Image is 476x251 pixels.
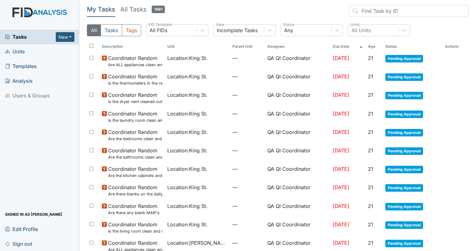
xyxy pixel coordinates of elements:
span: Pending Approval [385,111,423,118]
a: Tasks [5,33,56,41]
span: Location : King St. [167,110,207,117]
span: [DATE] [333,240,349,246]
span: 21 [368,147,373,154]
small: Are there any blank MAR"s [108,210,159,216]
span: Pending Approval [385,55,423,62]
span: Coordinator Random Is the thermometers in the refrigerator reading between 34 degrees and 40 degr... [108,73,162,86]
td: QA QI Coordinator [265,181,330,199]
span: Signed in as [PERSON_NAME] [5,209,62,219]
span: 21 [368,73,373,80]
th: Assignee [265,41,330,52]
span: Location : King St. [167,147,207,154]
span: [DATE] [333,129,349,135]
span: Coordinator Random Are the bedrooms clean and in good repair? [108,128,162,142]
span: Analysis [5,76,33,86]
td: QA QI Coordinator [265,200,330,218]
th: Toggle SortBy [383,41,442,52]
td: QA QI Coordinator [265,144,330,163]
span: Pending Approval [385,240,423,247]
span: Pending Approval [385,129,423,136]
span: — [232,165,262,173]
span: Coordinator Random Are ALL appliances clean and working properly? [108,54,162,68]
span: Coordinator Random Are the kitchen cabinets and floors clean? [108,165,162,179]
td: QA QI Coordinator [265,126,330,144]
span: Location : King St. [167,165,207,173]
small: Is the laundry room clean and in good repair? [108,117,162,123]
span: Coordinator Random Are there blanks on the daily communication logs that have not been addressed ... [108,184,162,197]
span: 21 [368,129,373,135]
span: [DATE] [333,166,349,172]
small: Are ALL appliances clean and working properly? [108,62,162,68]
span: Location : King St. [167,221,207,228]
span: [DATE] [333,203,349,209]
span: Pending Approval [385,92,423,99]
small: Is the dryer vent cleaned out? [108,99,162,105]
td: QA QI Coordinator [265,218,330,237]
span: Templates [5,62,37,71]
span: Location : [PERSON_NAME] [167,239,228,247]
span: Pending Approval [385,221,423,229]
span: 21 [368,240,373,246]
span: — [232,91,262,99]
div: All FIDs [150,27,167,34]
span: — [232,202,262,210]
span: — [232,73,262,80]
span: 21 [368,166,373,172]
th: Toggle SortBy [330,41,365,52]
div: Type filter [87,24,141,36]
h5: All Tasks [120,5,165,14]
button: New [56,32,74,42]
span: [DATE] [333,55,349,61]
span: Location : King St. [167,73,207,80]
button: Tasks [101,24,122,36]
div: Incomplete Tasks [217,27,258,34]
span: [DATE] [333,111,349,117]
small: Are the kitchen cabinets and floors clean? [108,173,162,179]
button: Tags [122,24,141,36]
span: Units [5,47,25,57]
span: — [232,110,262,117]
span: [DATE] [333,92,349,98]
span: — [232,147,262,154]
th: Toggle SortBy [99,41,165,52]
span: Location : King St. [167,128,207,136]
span: Coordinator Random Are the bathrooms clean and in good repair? [108,147,162,160]
span: — [232,128,262,136]
div: All Units [351,27,371,34]
span: Pending Approval [385,147,423,155]
span: 21 [368,184,373,190]
span: Pending Approval [385,166,423,173]
span: 21 [368,111,373,117]
span: Coordinator Random Are there any blank MAR"s [108,202,159,216]
span: — [232,184,262,191]
span: 21 [368,92,373,98]
div: Any [284,27,293,34]
td: QA QI Coordinator [265,52,330,70]
span: Pending Approval [385,73,423,81]
span: Coordinator Random Is the dryer vent cleaned out? [108,91,162,105]
input: Toggle All Rows Selected [89,44,93,48]
th: Actions [442,41,469,52]
span: [DATE] [333,184,349,190]
th: Toggle SortBy [365,41,383,52]
button: All [87,24,101,36]
th: Toggle SortBy [230,41,265,52]
small: Is the thermometers in the refrigerator reading between 34 degrees and 40 degrees? [108,80,162,86]
span: 21 [368,55,373,61]
th: Toggle SortBy [165,41,230,52]
span: Location : King St. [167,184,207,191]
td: QA QI Coordinator [265,89,330,107]
span: — [232,54,262,62]
small: Are there blanks on the daily communication logs that have not been addressed by managers? [108,191,162,197]
td: QA QI Coordinator [265,70,330,89]
input: Find Task by ID [349,5,469,17]
span: 21 [368,203,373,209]
span: [DATE] [333,221,349,228]
small: Is the living room clean and in good repair? [108,228,162,234]
span: Location : King St. [167,54,207,62]
span: Edit Profile [5,224,38,234]
small: Are the bedrooms clean and in good repair? [108,136,162,142]
td: QA QI Coordinator [265,107,330,126]
small: Are the bathrooms clean and in good repair? [108,154,162,160]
